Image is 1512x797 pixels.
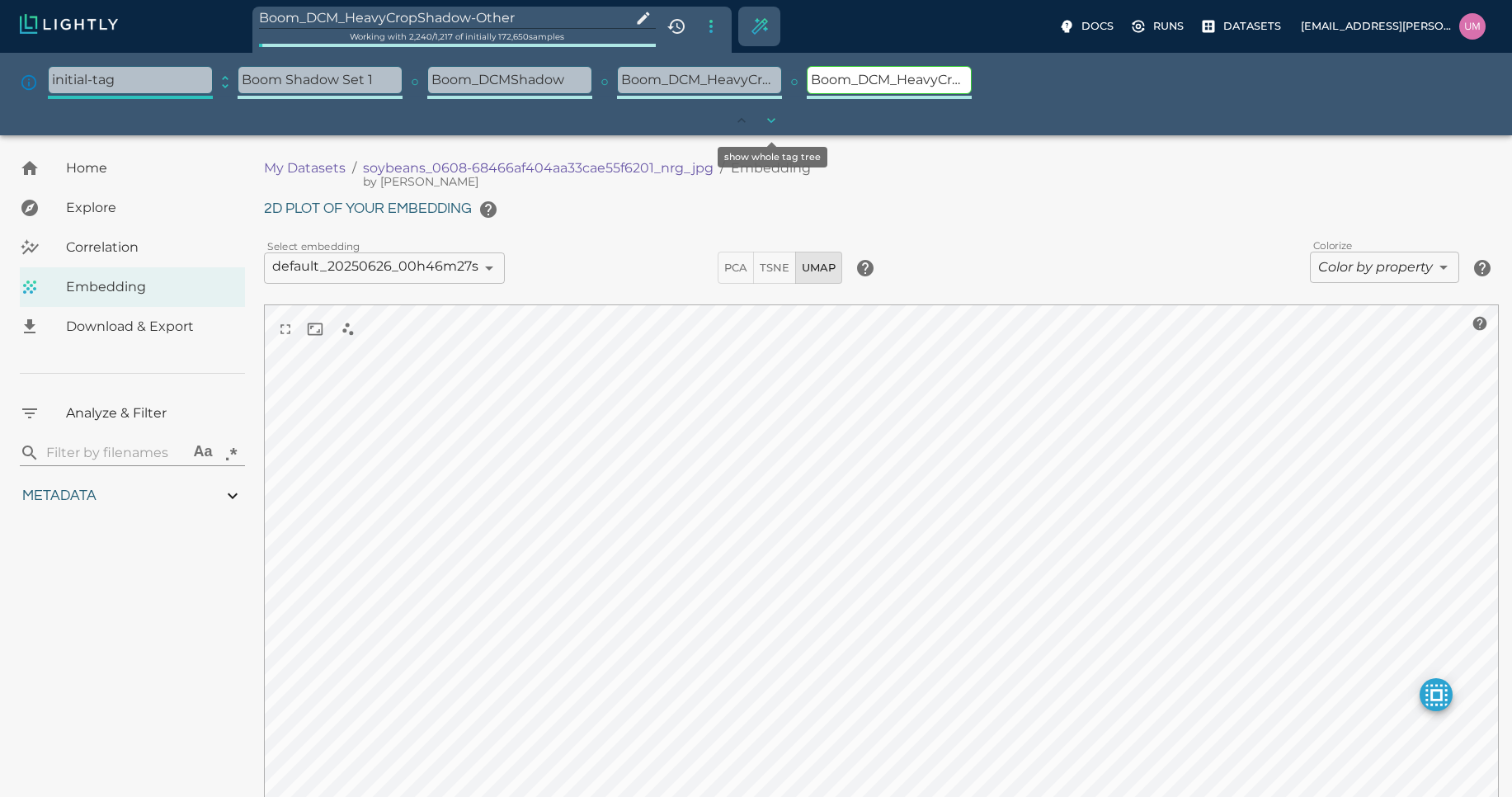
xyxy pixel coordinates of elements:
a: Correlation [20,228,245,267]
div: show whole tag tree [718,147,827,167]
div: Aa [193,443,213,463]
button: Clear temporary tag and restore Boom_DCM_HeavyCropShadow-Other [662,12,690,40]
p: Runs [1153,18,1184,34]
label: Datasets [1197,13,1288,40]
span: Metadata [22,488,97,503]
li: / [720,158,724,178]
label: [EMAIL_ADDRESS][PERSON_NAME][DOMAIN_NAME]uma.govindarajan@bluerivertech.com [1294,8,1492,45]
label: Colorize [1313,238,1352,252]
a: Explore [20,188,245,228]
div: dimensionality reduction method [718,252,842,284]
button: Aa [189,439,217,467]
span: Embedding [66,277,232,297]
div: Color by property [1310,252,1459,283]
nav: explore, analyze, sample, metadata, embedding, correlations label, download your dataset [20,149,245,347]
button: help [1466,252,1499,285]
div: Create selection [740,7,780,46]
span: Correlation [66,238,232,257]
button: show whole tag tree [756,106,786,135]
span: Explore [66,198,232,218]
button: view in fullscreen [271,314,300,344]
label: Runs [1127,13,1190,40]
button: TSNE [753,252,796,284]
h6: 2D plot of your embedding [264,193,1499,226]
p: initial-tag [49,67,212,93]
p: Embedding [731,158,811,178]
span: PCA [724,258,747,277]
button: reset and recenter camera [300,314,330,344]
input: search [46,440,182,466]
p: Boom_DCMShadow [428,67,591,93]
img: Lightly [20,14,118,34]
span: Analyze & Filter [66,403,232,423]
span: Working with 2,240 / 1,217 of initially 172,650 samples [350,31,564,42]
div: Metadata [20,479,245,512]
p: Docs [1081,18,1114,34]
span: Home [66,158,232,178]
a: Home [20,149,245,188]
p: Datasets [1223,18,1281,34]
button: UMAP [795,252,842,284]
div: select nearest neighbors when clicking [330,311,366,347]
span: default_20250626_00h46m27s [272,258,478,275]
label: Select embedding [267,239,360,253]
p: Boom_DCM_HeavyCropShadow-Other [808,67,971,93]
i: Color by property [1318,259,1433,275]
span: Download & Export [66,317,232,337]
span: Malte Ebner (Lightly AG) [363,173,478,190]
button: help [1467,311,1492,336]
button: Hide tag tree [697,12,725,40]
button: help [472,193,505,226]
p: Boom_DCM_HeavyCropShadow [618,67,781,93]
a: Embedding [20,267,245,307]
div: default_20250626_00h46m27s [264,252,505,284]
li: / [352,158,356,178]
nav: breadcrumb [264,158,1078,178]
span: UMAP [802,258,836,277]
img: uma.govindarajan@bluerivertech.com [1459,13,1486,40]
a: My Datasets [264,158,346,178]
button: PCA [718,252,754,284]
a: Download & Export [20,307,245,347]
label: Docs [1055,13,1120,40]
p: [EMAIL_ADDRESS][PERSON_NAME][DOMAIN_NAME] [1301,18,1453,34]
button: help [849,252,882,285]
span: TSNE [760,258,789,277]
a: soybeans_0608-68466af404aa33cae55f6201_nrg_jpg [363,158,714,178]
p: Boom Shadow Set 1 [238,67,402,93]
button: make selected active [1420,678,1453,711]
